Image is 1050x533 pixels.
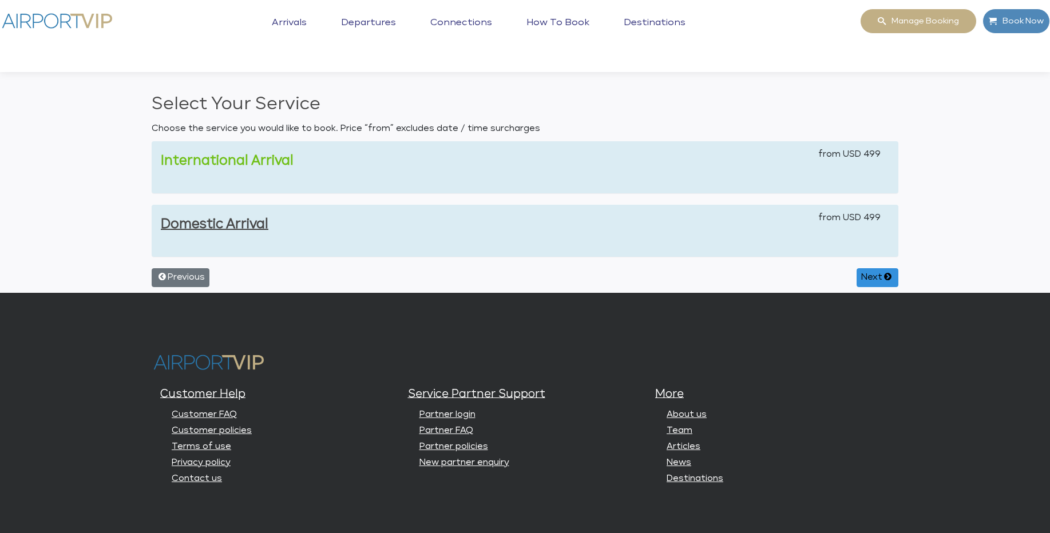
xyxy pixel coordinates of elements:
[427,17,495,46] a: Connections
[667,458,691,467] a: News
[152,350,266,375] img: Airport VIP logo
[419,426,473,435] a: Partner FAQ
[408,386,647,402] h5: Service Partner Support
[997,9,1044,33] span: Book Now
[160,386,399,402] h5: Customer Help
[419,442,488,451] a: Partner policies
[172,410,237,419] a: Customer FAQ
[172,426,252,435] a: Customer policies
[857,268,898,288] button: Next
[152,92,898,117] h2: Select Your Service
[667,442,700,451] a: Articles
[667,410,707,419] a: About us
[655,386,894,402] h5: More
[886,9,959,33] span: Manage booking
[172,442,231,451] a: Terms of use
[818,148,881,161] span: from USD 499
[524,17,592,46] a: How to book
[269,17,310,46] a: Arrivals
[982,9,1050,34] a: Book Now
[172,458,231,467] a: Privacy policy
[152,122,898,136] p: Choose the service you would like to book. Price “from” excludes date / time surcharges
[152,268,209,288] button: Previous
[161,218,268,230] a: Domestic Arrival
[161,154,294,167] a: International Arrival
[667,426,692,435] a: Team
[860,9,977,34] a: Manage booking
[621,17,688,46] a: Destinations
[172,474,222,483] a: Contact us
[419,458,509,467] a: New partner enquiry
[818,211,881,225] span: from USD 499
[419,410,476,419] a: Partner login
[338,17,399,46] a: Departures
[667,474,723,483] a: Destinations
